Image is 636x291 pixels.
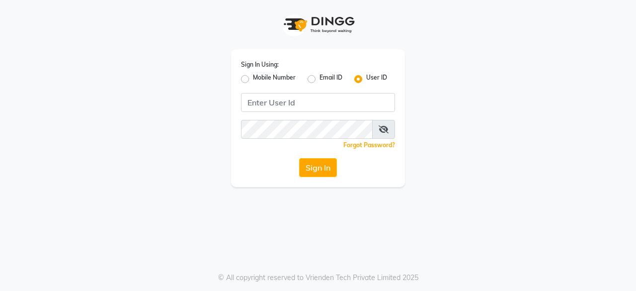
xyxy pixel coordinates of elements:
[241,120,373,139] input: Username
[366,73,387,85] label: User ID
[319,73,342,85] label: Email ID
[299,158,337,177] button: Sign In
[241,93,395,112] input: Username
[278,10,358,39] img: logo1.svg
[241,60,279,69] label: Sign In Using:
[253,73,296,85] label: Mobile Number
[343,141,395,149] a: Forgot Password?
